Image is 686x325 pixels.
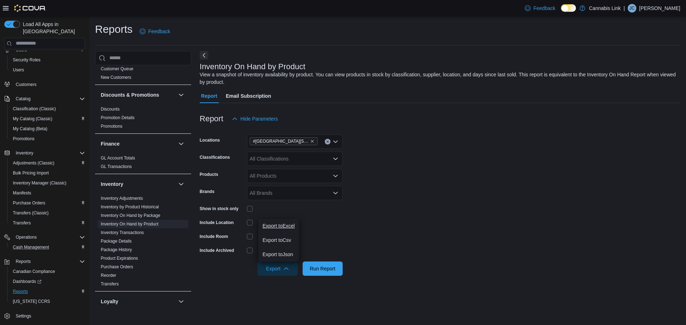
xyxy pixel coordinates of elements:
span: Users [10,66,85,74]
h3: Inventory On Hand by Product [200,62,305,71]
a: Package History [101,247,132,252]
span: Run Report [310,265,335,272]
button: Discounts & Promotions [101,91,175,98]
a: Adjustments (Classic) [10,159,57,167]
button: Loyalty [177,297,185,306]
p: [PERSON_NAME] [639,4,680,12]
button: Operations [1,232,88,242]
span: Reports [13,257,85,266]
a: Inventory Transactions [101,230,144,235]
a: Customers [13,80,39,89]
span: Discounts [101,106,120,112]
button: Run Report [303,261,343,276]
a: [US_STATE] CCRS [10,297,53,306]
a: Inventory On Hand by Product [101,222,158,227]
label: Classifications [200,154,230,160]
button: Finance [101,140,175,147]
span: My Catalog (Classic) [10,115,85,123]
button: Reports [13,257,34,266]
button: Inventory [177,180,185,188]
span: Settings [16,313,31,319]
span: Feedback [533,5,555,12]
a: Discounts [101,107,120,112]
span: #[GEOGRAPHIC_DATA][STREET_ADDRESS] [253,138,309,145]
button: Promotions [7,134,88,144]
a: Inventory Adjustments [101,196,143,201]
button: Transfers [7,218,88,228]
span: Reports [16,259,31,264]
span: GL Transactions [101,164,132,169]
a: Purchase Orders [10,199,48,207]
button: [US_STATE] CCRS [7,296,88,306]
label: Show in stock only [200,206,239,212]
label: Include Room [200,234,228,239]
button: Loyalty [101,298,175,305]
span: Operations [13,233,85,242]
a: Dashboards [10,277,44,286]
a: Transfers [10,219,34,227]
span: Cash Management [13,244,49,250]
a: Dashboards [7,276,88,286]
a: Customer Queue [101,66,133,71]
button: Classification (Classic) [7,104,88,114]
h3: Loyalty [101,298,118,305]
button: Reports [1,257,88,266]
button: Export toExcel [258,219,299,233]
span: Manifests [10,189,85,197]
label: Brands [200,189,214,194]
button: Inventory Manager (Classic) [7,178,88,188]
a: My Catalog (Classic) [10,115,55,123]
div: Inventory [95,194,191,291]
span: Operations [16,234,37,240]
a: Bulk Pricing Import [10,169,52,177]
button: Manifests [7,188,88,198]
span: Export to Json [263,252,295,257]
span: Adjustments (Classic) [10,159,85,167]
span: My Catalog (Beta) [13,126,48,132]
span: Load All Apps in [GEOGRAPHIC_DATA] [20,21,85,35]
span: Package History [101,247,132,253]
button: Export [258,261,298,276]
h3: Report [200,115,223,123]
a: New Customers [101,75,131,80]
label: Locations [200,137,220,143]
span: Promotions [10,134,85,143]
a: Transfers (Classic) [10,209,51,217]
button: Export toJson [258,247,299,261]
span: Dashboards [13,279,41,284]
label: Products [200,172,218,177]
a: Feedback [522,1,558,15]
button: Cash Management [7,242,88,252]
a: Promotions [10,134,38,143]
button: Finance [177,139,185,148]
span: Customer Queue [101,66,133,72]
a: Classification (Classic) [10,105,59,113]
button: Hide Parameters [229,112,281,126]
button: Reports [7,286,88,296]
p: | [623,4,625,12]
span: Cash Management [10,243,85,252]
span: Security Roles [13,57,40,63]
a: GL Account Totals [101,156,135,161]
span: Product Expirations [101,255,138,261]
span: Inventory Transactions [101,230,144,235]
span: Reorder [101,273,116,278]
button: Inventory [101,181,175,188]
button: Clear input [325,139,330,144]
button: Security Roles [7,55,88,65]
span: Feedback [148,28,170,35]
span: Manifests [13,190,31,196]
span: Hide Parameters [240,115,278,122]
button: My Catalog (Beta) [7,124,88,134]
button: Catalog [13,95,33,103]
span: Package Details [101,238,132,244]
span: Purchase Orders [10,199,85,207]
span: Transfers [13,220,31,226]
span: Promotions [101,123,123,129]
span: Bulk Pricing Import [10,169,85,177]
button: Adjustments (Classic) [7,158,88,168]
button: Bulk Pricing Import [7,168,88,178]
span: Reports [13,289,28,294]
